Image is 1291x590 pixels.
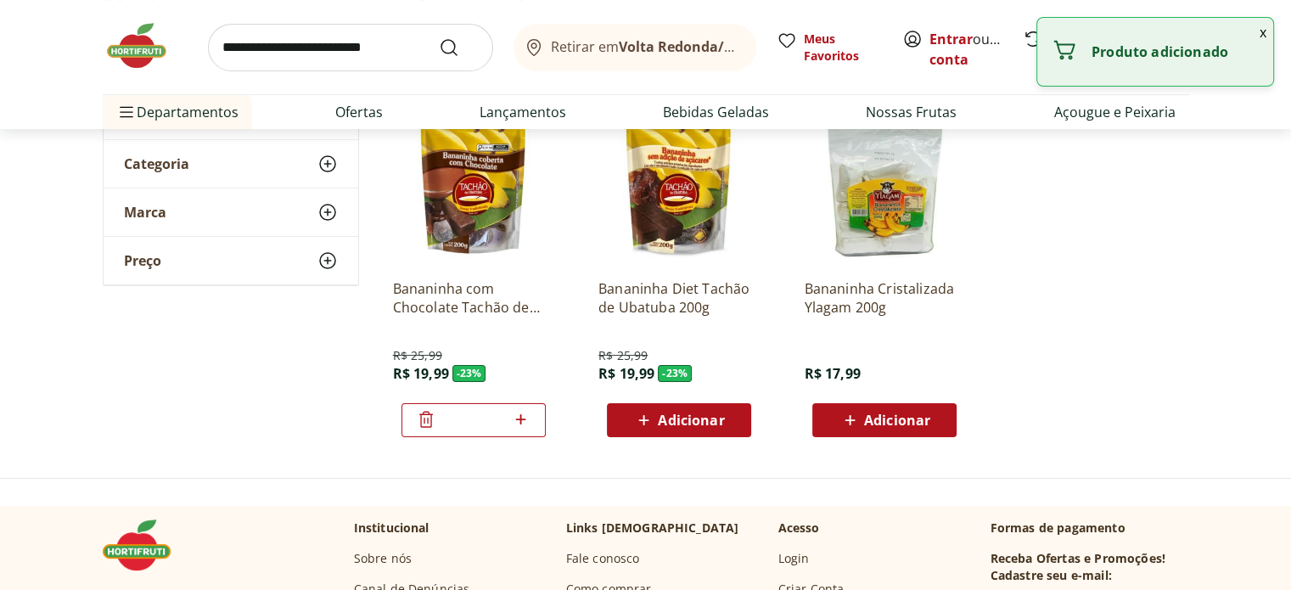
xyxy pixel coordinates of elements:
a: Bananinha Cristalizada Ylagam 200g [804,279,965,317]
span: Adicionar [864,413,930,427]
a: Bebidas Geladas [663,102,769,122]
img: Hortifruti [103,520,188,570]
button: Preço [104,237,358,284]
span: Departamentos [116,92,239,132]
a: Sobre nós [354,550,412,567]
p: Links [DEMOGRAPHIC_DATA] [566,520,739,537]
b: Volta Redonda/[GEOGRAPHIC_DATA] [619,37,864,56]
img: Hortifruti [103,20,188,71]
span: Meus Favoritos [804,31,882,65]
span: R$ 25,99 [393,347,442,364]
h3: Cadastre seu e-mail: [991,567,1112,584]
span: Retirar em [551,39,738,54]
button: Retirar emVolta Redonda/[GEOGRAPHIC_DATA] [514,24,756,71]
a: Login [778,550,810,567]
button: Fechar notificação [1253,18,1273,47]
span: - 23 % [452,365,486,382]
p: Produto adicionado [1092,43,1260,60]
span: R$ 19,99 [393,364,449,383]
button: Adicionar [607,403,751,437]
button: Categoria [104,140,358,188]
a: Meus Favoritos [777,31,882,65]
img: Bananinha com Chocolate Tachão de Ubatuba 200g [393,104,554,266]
p: Acesso [778,520,820,537]
button: Menu [116,92,137,132]
h3: Receba Ofertas e Promoções! [991,550,1165,567]
a: Bananinha com Chocolate Tachão de Ubatuba 200g [393,279,554,317]
button: Submit Search [439,37,480,58]
button: Adicionar [812,403,957,437]
img: Bananinha Diet Tachão de Ubatuba 200g [598,104,760,266]
span: Adicionar [658,413,724,427]
span: Categoria [124,155,189,172]
p: Formas de pagamento [991,520,1189,537]
a: Ofertas [335,102,383,122]
a: Entrar [929,30,973,48]
a: Lançamentos [480,102,566,122]
a: Nossas Frutas [866,102,957,122]
span: ou [929,29,1005,70]
p: Institucional [354,520,429,537]
a: Fale conosco [566,550,640,567]
span: Preço [124,252,161,269]
input: search [208,24,493,71]
span: R$ 17,99 [804,364,860,383]
span: - 23 % [658,365,692,382]
span: R$ 25,99 [598,347,648,364]
a: Bananinha Diet Tachão de Ubatuba 200g [598,279,760,317]
a: Criar conta [929,30,1023,69]
span: R$ 19,99 [598,364,654,383]
span: Marca [124,204,166,221]
button: Marca [104,188,358,236]
img: Bananinha Cristalizada Ylagam 200g [804,104,965,266]
a: Açougue e Peixaria [1053,102,1175,122]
